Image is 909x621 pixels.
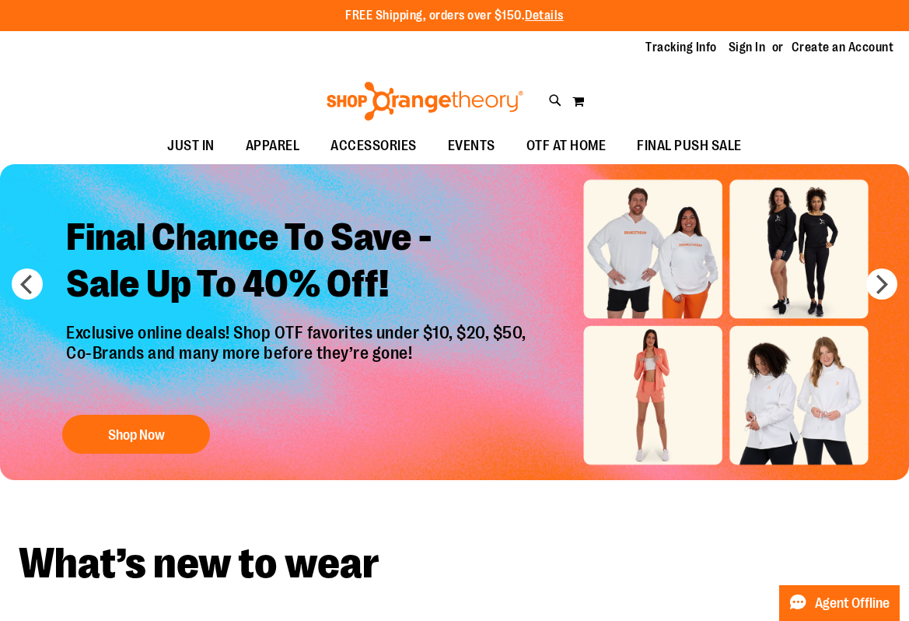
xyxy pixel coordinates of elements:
a: Create an Account [792,39,894,56]
span: ACCESSORIES [330,128,417,163]
button: prev [12,268,43,300]
span: Agent Offline [815,596,890,611]
a: Sign In [729,39,766,56]
a: Final Chance To Save -Sale Up To 40% Off! Exclusive online deals! Shop OTF favorites under $10, $... [54,202,542,461]
span: JUST IN [167,128,215,163]
span: OTF AT HOME [526,128,607,163]
span: APPAREL [246,128,300,163]
button: Agent Offline [779,585,900,621]
span: EVENTS [448,128,495,163]
p: FREE Shipping, orders over $150. [345,7,564,25]
img: Shop Orangetheory [324,82,526,121]
a: Details [525,9,564,23]
span: FINAL PUSH SALE [637,128,742,163]
button: Shop Now [62,415,210,454]
p: Exclusive online deals! Shop OTF favorites under $10, $20, $50, Co-Brands and many more before th... [54,323,542,399]
a: Tracking Info [645,39,717,56]
button: next [866,268,897,300]
h2: Final Chance To Save - Sale Up To 40% Off! [54,202,542,323]
h2: What’s new to wear [19,542,890,585]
